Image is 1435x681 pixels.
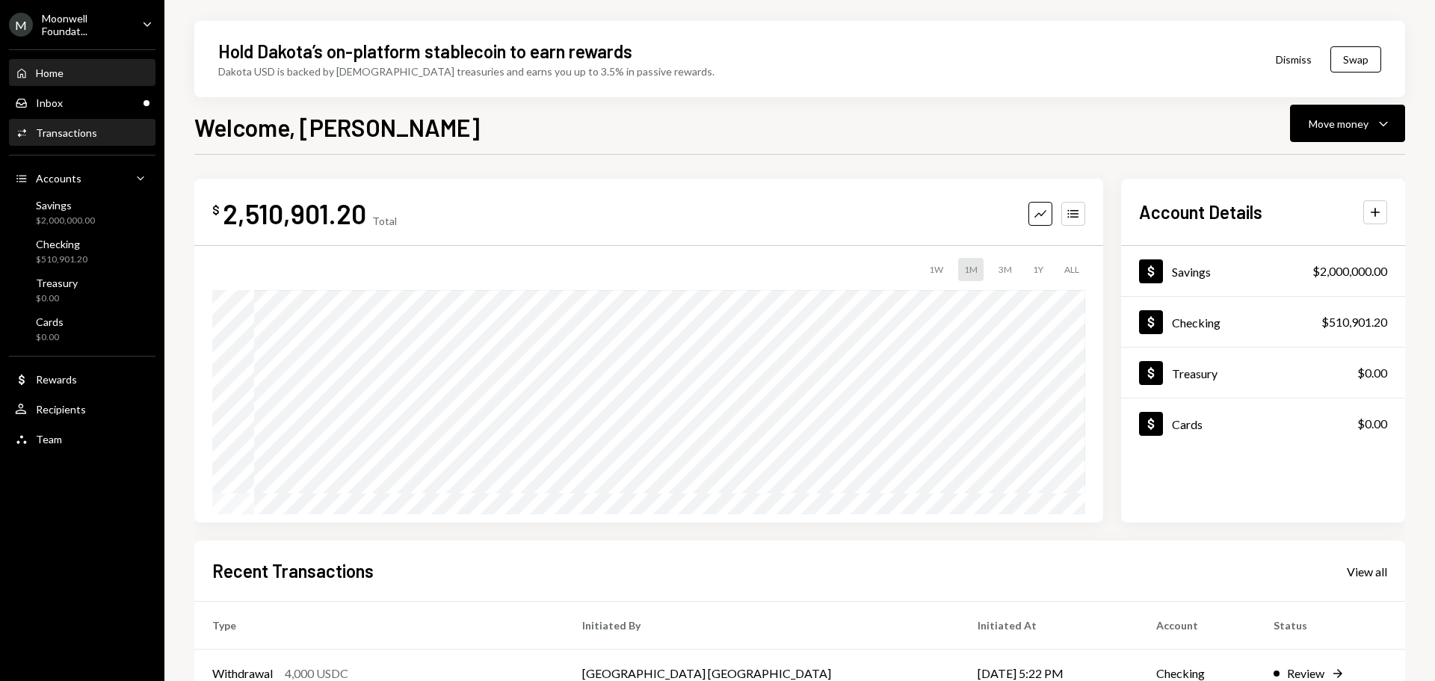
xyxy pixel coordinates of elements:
div: 1Y [1027,258,1049,281]
h1: Welcome, [PERSON_NAME] [194,112,480,142]
button: Swap [1330,46,1381,73]
div: 2,510,901.20 [223,197,366,230]
th: Initiated At [960,602,1138,650]
div: Cards [1172,417,1203,431]
a: Checking$510,901.20 [9,233,155,269]
a: Checking$510,901.20 [1121,297,1405,347]
a: Treasury$0.00 [9,272,155,308]
div: M [9,13,33,37]
div: Team [36,433,62,446]
th: Initiated By [564,602,960,650]
a: Rewards [9,366,155,392]
a: Cards$0.00 [1121,398,1405,449]
div: Move money [1309,116,1368,132]
div: Recipients [36,403,86,416]
div: $2,000,000.00 [36,215,95,227]
div: 1M [958,258,984,281]
a: Transactions [9,119,155,146]
a: Recipients [9,395,155,422]
div: Checking [36,238,87,250]
th: Type [194,602,564,650]
div: $0.00 [1357,415,1387,433]
div: $510,901.20 [1321,313,1387,331]
div: Rewards [36,373,77,386]
a: Team [9,425,155,452]
div: 1W [923,258,949,281]
div: $2,000,000.00 [1312,262,1387,280]
a: Cards$0.00 [9,311,155,347]
a: Accounts [9,164,155,191]
div: Savings [1172,265,1211,279]
div: Savings [36,199,95,212]
h2: Recent Transactions [212,558,374,583]
div: Transactions [36,126,97,139]
div: $510,901.20 [36,253,87,266]
div: Inbox [36,96,63,109]
div: 3M [993,258,1018,281]
div: Treasury [36,277,78,289]
div: Home [36,67,64,79]
button: Move money [1290,105,1405,142]
a: Home [9,59,155,86]
div: Moonwell Foundat... [42,12,130,37]
div: Cards [36,315,64,328]
div: ALL [1058,258,1085,281]
div: Hold Dakota’s on-platform stablecoin to earn rewards [218,39,632,64]
div: Accounts [36,172,81,185]
div: $0.00 [1357,364,1387,382]
th: Status [1256,602,1405,650]
th: Account [1138,602,1256,650]
div: $0.00 [36,292,78,305]
div: Dakota USD is backed by [DEMOGRAPHIC_DATA] treasuries and earns you up to 3.5% in passive rewards. [218,64,715,79]
h2: Account Details [1139,200,1262,224]
a: Savings$2,000,000.00 [1121,246,1405,296]
button: Dismiss [1257,42,1330,77]
a: Inbox [9,89,155,116]
div: Treasury [1172,366,1218,380]
div: $0.00 [36,331,64,344]
a: Treasury$0.00 [1121,348,1405,398]
div: View all [1347,564,1387,579]
div: $ [212,203,220,218]
a: Savings$2,000,000.00 [9,194,155,230]
div: Checking [1172,315,1220,330]
div: Total [372,215,397,227]
a: View all [1347,563,1387,579]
